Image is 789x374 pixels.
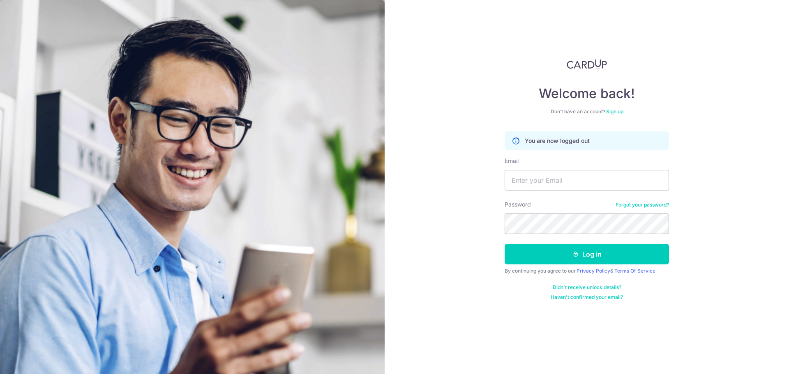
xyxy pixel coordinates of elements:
[505,85,669,102] h4: Welcome back!
[567,59,607,69] img: CardUp Logo
[553,284,621,291] a: Didn't receive unlock details?
[505,244,669,264] button: Log in
[505,108,669,115] div: Don’t have an account?
[505,200,531,209] label: Password
[551,294,623,301] a: Haven't confirmed your email?
[505,157,519,165] label: Email
[505,170,669,190] input: Enter your Email
[606,108,623,115] a: Sign up
[577,268,610,274] a: Privacy Policy
[616,202,669,208] a: Forgot your password?
[614,268,655,274] a: Terms Of Service
[525,137,590,145] p: You are now logged out
[505,268,669,274] div: By continuing you agree to our &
